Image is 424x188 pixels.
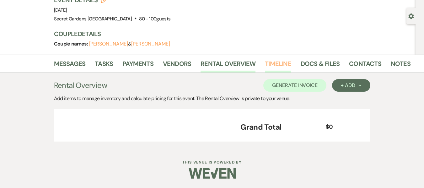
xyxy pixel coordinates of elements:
a: Notes [391,59,411,73]
h3: Couple Details [54,30,405,38]
a: Messages [54,59,86,73]
div: $0 [326,123,347,131]
img: Weven Logo [189,162,236,184]
span: Couple names: [54,40,89,47]
button: Open lead details [408,13,414,19]
div: Add items to manage inventory and calculate pricing for this event. The Rental Overview is privat... [54,95,370,102]
button: Generate Invoice [263,79,326,92]
span: [DATE] [54,7,67,13]
div: + Add [341,83,361,88]
a: Rental Overview [201,59,255,73]
span: & [89,41,170,47]
span: Secret Gardens [GEOGRAPHIC_DATA] [54,16,132,22]
a: Contacts [349,59,381,73]
h3: Rental Overview [54,80,107,91]
a: Tasks [95,59,113,73]
button: [PERSON_NAME] [89,41,128,46]
a: Vendors [163,59,191,73]
a: Timeline [265,59,291,73]
div: Grand Total [240,121,325,133]
button: + Add [332,79,370,92]
a: Docs & Files [301,59,340,73]
a: Payments [122,59,153,73]
button: [PERSON_NAME] [131,41,170,46]
span: 80 - 100 guests [139,16,170,22]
